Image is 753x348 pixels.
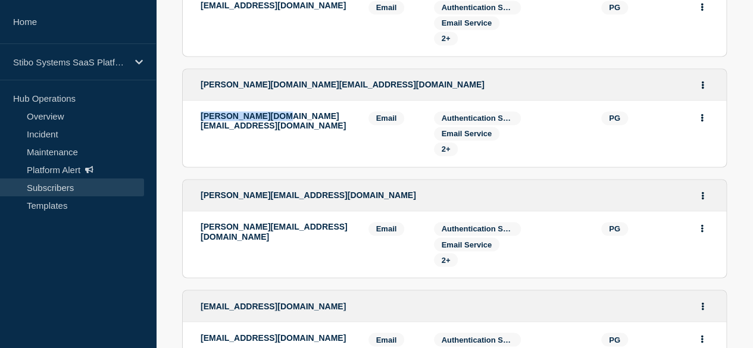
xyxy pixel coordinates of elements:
[695,108,710,127] button: Actions
[13,57,127,67] p: Stibo Systems SaaS Platform Status
[601,111,628,125] span: PG
[695,76,710,94] button: Actions
[442,335,552,344] span: Authentication Service - STEP
[695,186,710,205] button: Actions
[442,34,451,43] span: 2+
[201,111,351,130] p: [PERSON_NAME][DOMAIN_NAME][EMAIL_ADDRESS][DOMAIN_NAME]
[201,333,351,342] p: [EMAIL_ADDRESS][DOMAIN_NAME]
[368,333,405,346] span: Email
[368,111,405,125] span: Email
[442,255,451,264] span: 2+
[368,1,405,14] span: Email
[601,222,628,236] span: PG
[695,297,710,315] button: Actions
[442,240,492,249] span: Email Service
[442,3,552,12] span: Authentication Service - STEP
[695,330,710,348] button: Actions
[442,114,552,123] span: Authentication Service - STEP
[442,129,492,138] span: Email Service
[201,80,485,89] span: [PERSON_NAME][DOMAIN_NAME][EMAIL_ADDRESS][DOMAIN_NAME]
[442,145,451,153] span: 2+
[601,1,628,14] span: PG
[201,222,351,241] p: [PERSON_NAME][EMAIL_ADDRESS][DOMAIN_NAME]
[442,224,552,233] span: Authentication Service - STEP
[201,190,416,200] span: [PERSON_NAME][EMAIL_ADDRESS][DOMAIN_NAME]
[201,1,351,10] p: [EMAIL_ADDRESS][DOMAIN_NAME]
[442,18,492,27] span: Email Service
[201,301,346,311] span: [EMAIL_ADDRESS][DOMAIN_NAME]
[601,333,628,346] span: PG
[695,219,710,237] button: Actions
[368,222,405,236] span: Email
